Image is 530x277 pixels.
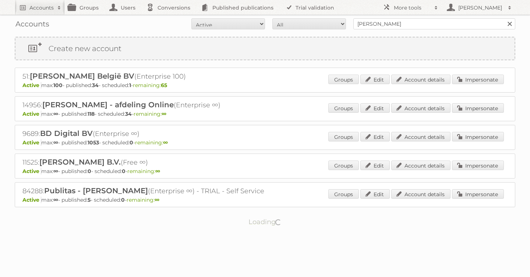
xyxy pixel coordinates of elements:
[135,139,168,146] span: remaining:
[39,158,121,166] span: [PERSON_NAME] B.V.
[360,103,390,113] a: Edit
[22,139,508,146] p: max: - published: - scheduled: -
[15,37,515,60] a: Create new account
[22,168,508,175] p: max: - published: - scheduled: -
[328,75,359,84] a: Groups
[42,100,174,109] span: [PERSON_NAME] - afdeling Online
[22,139,41,146] span: Active
[452,189,504,199] a: Impersonate
[125,111,132,117] strong: 34
[22,111,41,117] span: Active
[88,111,95,117] strong: 118
[391,103,451,113] a: Account details
[22,186,280,196] h2: 84288: (Enterprise ∞) - TRIAL - Self Service
[22,82,508,89] p: max: - published: - scheduled: -
[452,132,504,141] a: Impersonate
[88,139,99,146] strong: 1053
[163,139,168,146] strong: ∞
[29,4,54,11] h2: Accounts
[53,197,58,203] strong: ∞
[53,82,63,89] strong: 100
[127,197,159,203] span: remaining:
[360,161,390,170] a: Edit
[394,4,431,11] h2: More tools
[452,75,504,84] a: Impersonate
[88,197,91,203] strong: 5
[22,168,41,175] span: Active
[161,82,167,89] strong: 65
[130,139,133,146] strong: 0
[391,132,451,141] a: Account details
[134,111,166,117] span: remaining:
[391,189,451,199] a: Account details
[53,139,58,146] strong: ∞
[391,75,451,84] a: Account details
[133,82,167,89] span: remaining:
[30,72,134,80] span: [PERSON_NAME] België BV
[122,168,126,175] strong: 0
[22,197,508,203] p: max: - published: - scheduled: -
[40,129,93,138] span: BD Digital BV
[155,197,159,203] strong: ∞
[22,72,280,81] h2: 51: (Enterprise 100)
[360,75,390,84] a: Edit
[88,168,91,175] strong: 0
[328,161,359,170] a: Groups
[162,111,166,117] strong: ∞
[155,168,160,175] strong: ∞
[53,168,58,175] strong: ∞
[360,189,390,199] a: Edit
[22,158,280,167] h2: 11525: (Free ∞)
[391,161,451,170] a: Account details
[452,103,504,113] a: Impersonate
[456,4,504,11] h2: [PERSON_NAME]
[225,215,305,229] p: Loading
[53,111,58,117] strong: ∞
[328,132,359,141] a: Groups
[121,197,125,203] strong: 0
[44,186,148,195] span: Publitas - [PERSON_NAME]
[328,103,359,113] a: Groups
[452,161,504,170] a: Impersonate
[22,129,280,138] h2: 9689: (Enterprise ∞)
[328,189,359,199] a: Groups
[22,82,41,89] span: Active
[92,82,99,89] strong: 34
[360,132,390,141] a: Edit
[129,82,131,89] strong: 1
[22,197,41,203] span: Active
[127,168,160,175] span: remaining:
[22,111,508,117] p: max: - published: - scheduled: -
[22,100,280,110] h2: 14956: (Enterprise ∞)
